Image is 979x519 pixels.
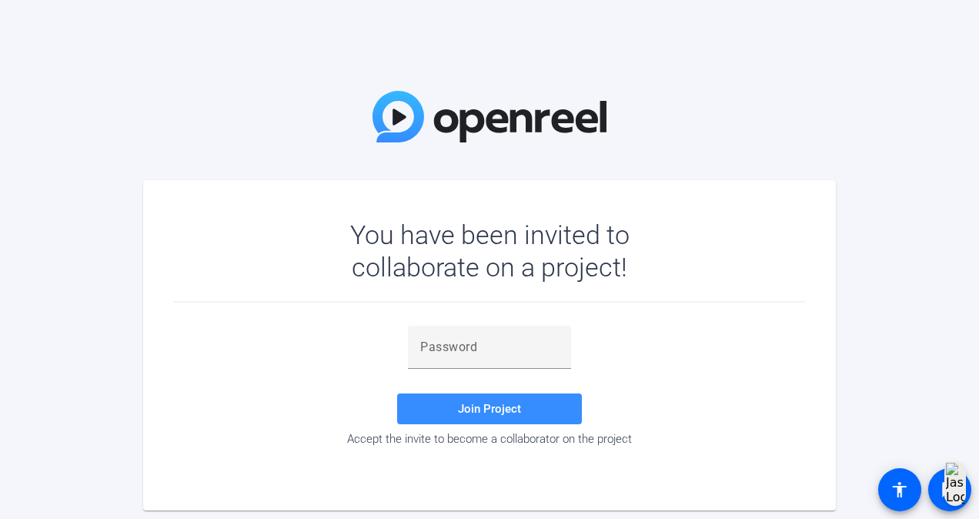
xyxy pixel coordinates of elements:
[397,393,582,424] button: Join Project
[420,338,559,357] input: Password
[174,432,805,446] div: Accept the invite to become a collaborator on the project
[458,402,521,416] span: Join Project
[373,91,606,142] img: OpenReel Logo
[890,480,909,499] mat-icon: accessibility
[306,219,674,283] div: You have been invited to collaborate on a project!
[941,480,959,499] mat-icon: message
